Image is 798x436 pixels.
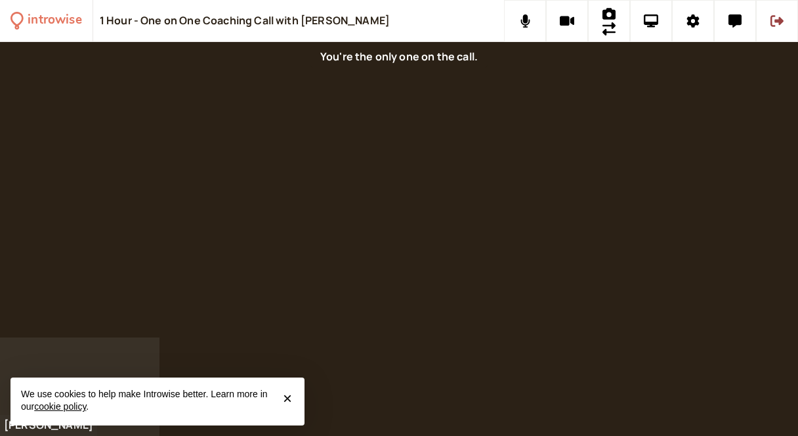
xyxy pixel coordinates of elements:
[10,378,304,425] div: We use cookies to help make Introwise better. Learn more in our .
[283,389,292,407] span: ×
[100,14,390,28] div: 1 Hour - One on One Coaching Call with [PERSON_NAME]
[28,11,81,31] div: introwise
[34,401,86,412] a: cookie policy
[310,46,488,68] div: You're the only one on the call.
[277,388,298,409] button: Close this notice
